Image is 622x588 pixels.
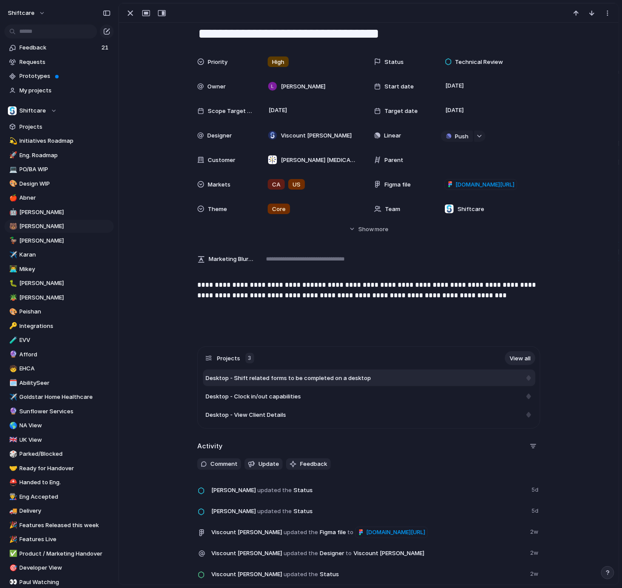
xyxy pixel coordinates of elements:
span: Handed to Eng. [20,478,111,487]
div: 🗓️ [9,378,15,388]
div: 🎉 [9,535,15,545]
span: Designer [207,131,232,140]
span: to [346,549,352,558]
span: Figma file [211,526,525,538]
a: Prototypes [4,70,114,83]
span: [PERSON_NAME] [20,208,111,217]
span: 2w [530,547,540,557]
div: 🚚 [9,506,15,516]
button: Shiftcare [4,104,114,117]
div: 🔮 [9,349,15,359]
a: 🗓️AbilitySeer [4,377,114,390]
span: Goldstar Home Healthcare [20,393,111,401]
div: 🎉Features Released this week [4,519,114,532]
a: 🤖[PERSON_NAME] [4,206,114,219]
span: [PERSON_NAME] [211,507,256,516]
div: 🎨 [9,179,15,189]
a: [DOMAIN_NAME][URL] [355,527,428,538]
h2: Activity [197,441,223,451]
div: ✈️ [9,392,15,402]
span: High [272,58,284,67]
div: 🔮Sunflower Services [4,405,114,418]
button: 🔮 [8,350,17,359]
button: 🍎 [8,194,17,202]
button: 🇬🇧 [8,436,17,444]
div: 🎉 [9,520,15,530]
a: 🧒EHCA [4,362,114,375]
span: Paul Watching [20,578,111,587]
a: 🔑Integrations [4,320,114,333]
span: Desktop - View Client Details [206,411,286,419]
a: 🌎NA View [4,419,114,432]
span: Core [272,205,286,214]
div: ✅ [9,549,15,559]
span: [DOMAIN_NAME][URL] [455,180,514,189]
a: 👨‍💻Mikey [4,263,114,276]
span: shiftcare [8,9,35,18]
span: Technical Review [455,58,503,67]
a: ✈️Karan [4,248,114,261]
button: 🎲 [8,450,17,458]
button: 🧪 [8,336,17,345]
span: Viscount [PERSON_NAME] [211,549,282,558]
span: Developer View [20,563,111,572]
a: 🎨Peishan [4,305,114,318]
div: 🦆[PERSON_NAME] [4,234,114,247]
div: 💫 [9,136,15,146]
button: 🌎 [8,421,17,430]
a: Projects [4,120,114,134]
span: Status [211,568,525,580]
span: [DOMAIN_NAME][URL] [366,528,425,537]
span: 2w [530,526,540,536]
div: 🔑 [9,321,15,331]
a: 🇬🇧UK View [4,433,114,447]
span: Design WIP [20,180,111,188]
span: Delivery [20,507,111,515]
span: updated the [284,549,318,558]
button: 🐻 [8,222,17,231]
a: My projects [4,84,114,97]
button: Showmore [197,221,540,237]
span: [PERSON_NAME] [211,486,256,495]
span: Push [455,132,468,141]
button: 🔮 [8,407,17,416]
span: Start date [384,82,414,91]
span: Abner [20,194,111,202]
span: Initiatives Roadmap [20,137,111,145]
div: 🔮Afford [4,348,114,361]
span: Status [384,58,404,67]
span: Customer [208,156,235,165]
button: Feedback [286,458,331,470]
span: updated the [258,486,292,495]
div: 🧪 [9,335,15,345]
a: 🤝Ready for Handover [4,462,114,475]
span: Features Released this week [20,521,111,530]
button: 🧒 [8,364,17,373]
div: 💻 [9,165,15,175]
div: 👨‍💻 [9,264,15,274]
button: ✅ [8,549,17,558]
span: Team [385,205,400,214]
button: ✈️ [8,393,17,401]
span: Viscount [PERSON_NAME] [281,131,352,140]
button: shiftcare [4,6,50,20]
span: Viscount [PERSON_NAME] [353,549,424,558]
span: Scope Target Date [208,107,253,116]
div: ⛑️Handed to Eng. [4,476,114,489]
span: Theme [208,205,227,214]
div: 🦆 [9,236,15,246]
a: 💫Initiatives Roadmap [4,134,114,148]
span: Feedback [20,43,99,52]
span: 5d [531,484,540,494]
span: Status [211,505,526,517]
span: AbilitySeer [20,379,111,387]
div: 3 [245,353,254,363]
span: Linear [384,131,401,140]
button: Push [441,130,473,142]
a: 🐛[PERSON_NAME] [4,277,114,290]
